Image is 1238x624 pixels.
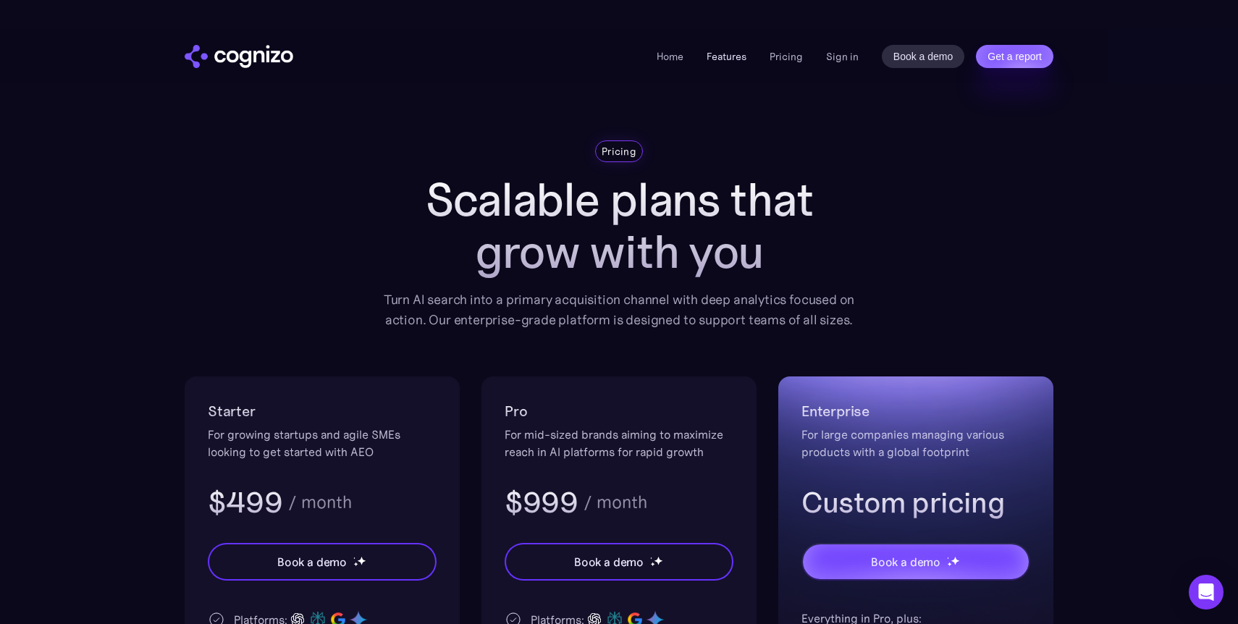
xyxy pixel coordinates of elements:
[353,562,358,567] img: star
[871,553,940,570] div: Book a demo
[707,50,746,63] a: Features
[584,494,647,511] div: / month
[657,50,683,63] a: Home
[947,557,949,559] img: star
[505,484,578,521] h3: $999
[882,45,965,68] a: Book a demo
[801,426,1030,460] div: For large companies managing various products with a global footprint
[185,45,293,68] img: cognizo logo
[288,494,352,511] div: / month
[208,543,437,581] a: Book a demostarstarstar
[801,400,1030,423] h2: Enterprise
[654,556,663,565] img: star
[208,426,437,460] div: For growing startups and agile SMEs looking to get started with AEO
[505,543,733,581] a: Book a demostarstarstar
[650,562,655,567] img: star
[357,556,366,565] img: star
[826,48,859,65] a: Sign in
[947,562,952,567] img: star
[976,45,1053,68] a: Get a report
[505,426,733,460] div: For mid-sized brands aiming to maximize reach in AI platforms for rapid growth
[770,50,803,63] a: Pricing
[373,290,865,330] div: Turn AI search into a primary acquisition channel with deep analytics focused on action. Our ente...
[801,543,1030,581] a: Book a demostarstarstar
[602,144,636,159] div: Pricing
[1189,575,1224,610] div: Open Intercom Messenger
[951,556,960,565] img: star
[208,484,282,521] h3: $499
[208,400,437,423] h2: Starter
[505,400,733,423] h2: Pro
[353,557,355,559] img: star
[185,45,293,68] a: home
[650,557,652,559] img: star
[373,174,865,278] h1: Scalable plans that grow with you
[277,553,347,570] div: Book a demo
[574,553,644,570] div: Book a demo
[801,484,1030,521] h3: Custom pricing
